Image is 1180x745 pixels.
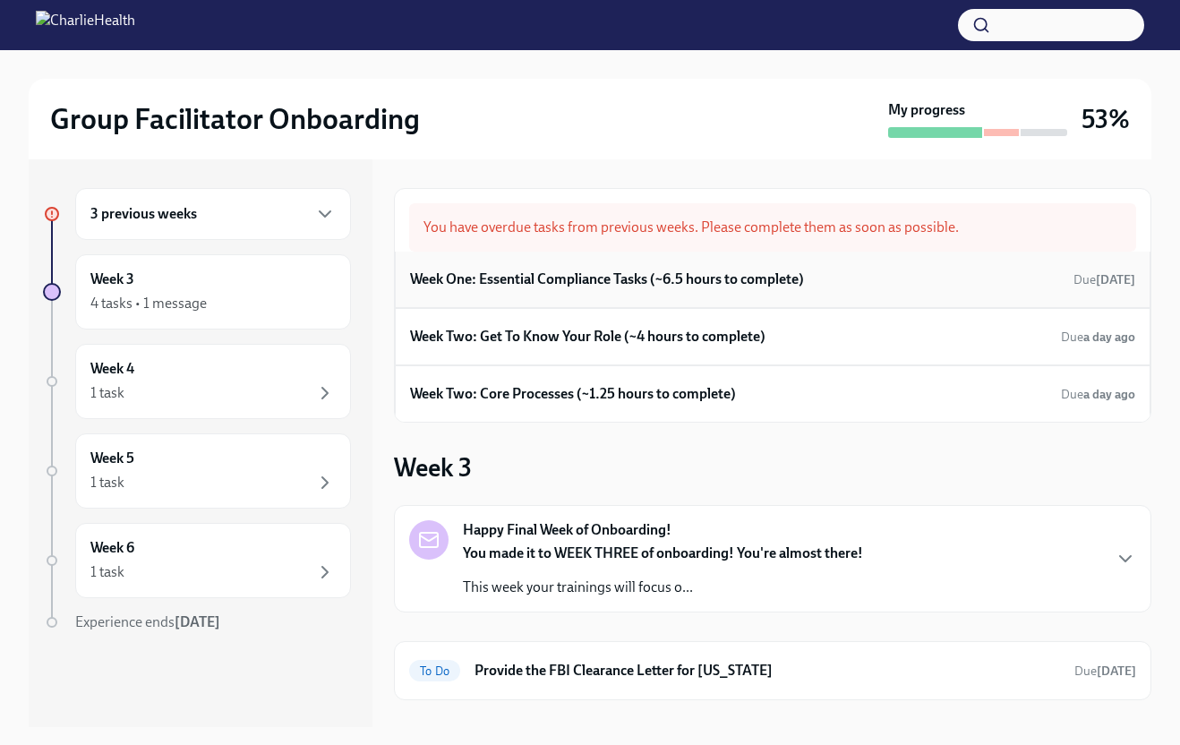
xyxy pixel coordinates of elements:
[75,188,351,240] div: 3 previous weeks
[1061,387,1135,402] span: Due
[409,656,1136,685] a: To DoProvide the FBI Clearance Letter for [US_STATE]Due[DATE]
[175,613,220,630] strong: [DATE]
[463,578,863,597] p: This week your trainings will focus o...
[1074,664,1136,679] span: Due
[90,473,124,492] div: 1 task
[90,449,134,468] h6: Week 5
[90,204,197,224] h6: 3 previous weeks
[1082,103,1130,135] h3: 53%
[463,544,863,561] strong: You made it to WEEK THREE of onboarding! You're almost there!
[50,101,420,137] h2: Group Facilitator Onboarding
[43,344,351,419] a: Week 41 task
[410,270,804,289] h6: Week One: Essential Compliance Tasks (~6.5 hours to complete)
[1097,664,1136,679] strong: [DATE]
[43,433,351,509] a: Week 51 task
[1061,330,1135,345] span: Due
[410,381,1135,407] a: Week Two: Core Processes (~1.25 hours to complete)Duea day ago
[90,538,134,558] h6: Week 6
[90,562,124,582] div: 1 task
[410,327,765,347] h6: Week Two: Get To Know Your Role (~4 hours to complete)
[36,11,135,39] img: CharlieHealth
[90,270,134,289] h6: Week 3
[409,203,1136,252] div: You have overdue tasks from previous weeks. Please complete them as soon as possible.
[1083,330,1135,345] strong: a day ago
[1074,663,1136,680] span: October 21st, 2025 07:00
[410,323,1135,350] a: Week Two: Get To Know Your Role (~4 hours to complete)Duea day ago
[1073,271,1135,288] span: September 22nd, 2025 07:00
[1061,386,1135,403] span: September 29th, 2025 07:00
[410,384,736,404] h6: Week Two: Core Processes (~1.25 hours to complete)
[90,383,124,403] div: 1 task
[409,664,460,678] span: To Do
[90,359,134,379] h6: Week 4
[463,520,671,540] strong: Happy Final Week of Onboarding!
[43,254,351,330] a: Week 34 tasks • 1 message
[75,613,220,630] span: Experience ends
[888,100,965,120] strong: My progress
[394,451,472,484] h3: Week 3
[475,661,1060,681] h6: Provide the FBI Clearance Letter for [US_STATE]
[1073,272,1135,287] span: Due
[1083,387,1135,402] strong: a day ago
[1061,329,1135,346] span: September 29th, 2025 07:00
[43,523,351,598] a: Week 61 task
[1096,272,1135,287] strong: [DATE]
[410,266,1135,293] a: Week One: Essential Compliance Tasks (~6.5 hours to complete)Due[DATE]
[90,294,207,313] div: 4 tasks • 1 message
